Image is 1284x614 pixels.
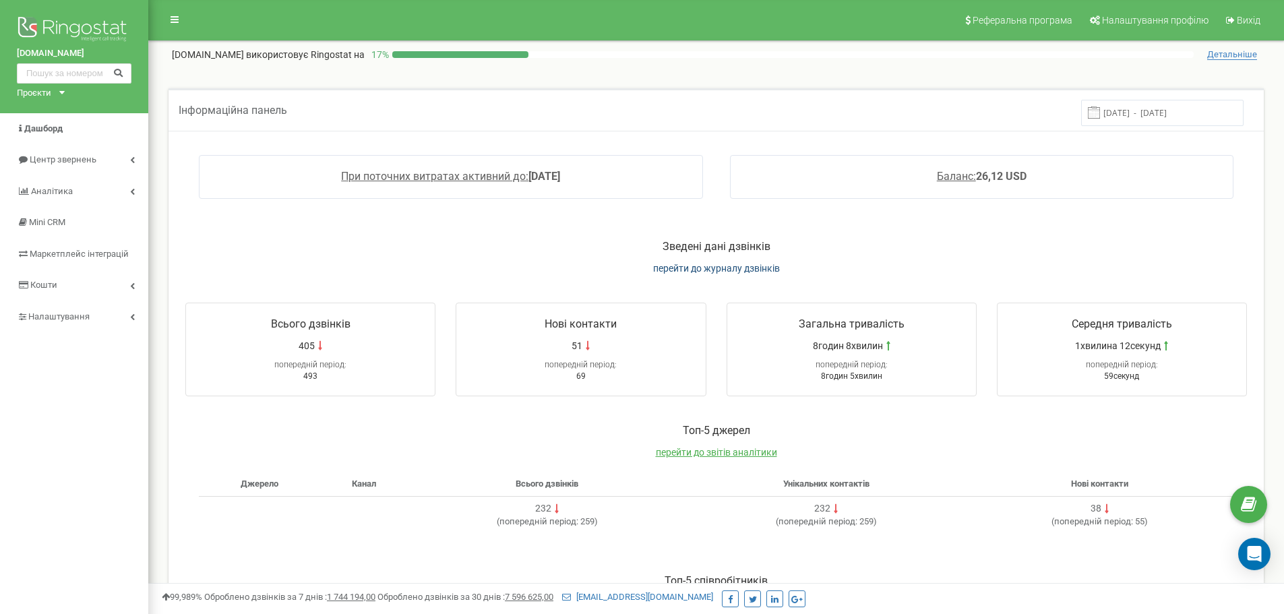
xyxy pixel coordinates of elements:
span: попередній період: [816,360,888,369]
u: 7 596 625,00 [505,592,553,602]
span: попередній період: [778,516,857,526]
span: Налаштування [28,311,90,321]
div: 232 [814,502,830,516]
a: [DOMAIN_NAME] [17,47,131,60]
span: ( 259 ) [497,516,598,526]
a: Баланс:26,12 USD [937,170,1027,183]
span: 69 [576,371,586,381]
a: При поточних витратах активний до:[DATE] [341,170,560,183]
div: 38 [1091,502,1101,516]
input: Пошук за номером [17,63,131,84]
span: Джерело [241,479,278,489]
span: Зведені дані дзвінків [663,240,770,253]
span: Унікальних контактів [783,479,869,489]
span: Загальна тривалість [799,317,905,330]
span: Mini CRM [29,217,65,227]
span: 8годин 5хвилин [821,371,882,381]
span: Інформаційна панель [179,104,287,117]
span: Всього дзвінків [271,317,350,330]
span: 8годин 8хвилин [813,339,883,352]
span: Кошти [30,280,57,290]
u: 1 744 194,00 [327,592,375,602]
span: попередній період: [1054,516,1133,526]
span: 99,989% [162,592,202,602]
span: Центр звернень [30,154,96,164]
span: використовує Ringostat на [246,49,365,60]
span: Реферальна програма [973,15,1072,26]
span: Toп-5 джерел [683,424,750,437]
span: Нові контакти [1071,479,1128,489]
span: 405 [299,339,315,352]
span: ( 259 ) [776,516,877,526]
span: Аналiтика [31,186,73,196]
span: Toп-5 співробітників [665,574,768,587]
span: попередній період: [1086,360,1158,369]
span: Оброблено дзвінків за 7 днів : [204,592,375,602]
span: Середня тривалість [1072,317,1172,330]
span: попередній період: [274,360,346,369]
span: Детальніше [1207,49,1257,60]
a: перейти до звітів аналітики [656,447,777,458]
span: Вихід [1237,15,1260,26]
span: попередній період: [545,360,617,369]
img: Ringostat logo [17,13,131,47]
span: Нові контакти [545,317,617,330]
span: 1хвилина 12секунд [1075,339,1161,352]
div: Проєкти [17,87,51,100]
span: Оброблено дзвінків за 30 днів : [377,592,553,602]
span: 493 [303,371,317,381]
p: 17 % [365,48,392,61]
span: Налаштування профілю [1102,15,1209,26]
a: [EMAIL_ADDRESS][DOMAIN_NAME] [562,592,713,602]
span: Маркетплейс інтеграцій [30,249,129,259]
span: 51 [572,339,582,352]
span: Баланс: [937,170,976,183]
span: При поточних витратах активний до: [341,170,528,183]
div: Open Intercom Messenger [1238,538,1271,570]
a: перейти до журналу дзвінків [653,263,780,274]
span: 59секунд [1104,371,1139,381]
p: [DOMAIN_NAME] [172,48,365,61]
span: ( 55 ) [1051,516,1148,526]
span: Дашборд [24,123,63,133]
div: 232 [535,502,551,516]
span: Канал [352,479,376,489]
span: попередній період: [499,516,578,526]
span: Всього дзвінків [516,479,578,489]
